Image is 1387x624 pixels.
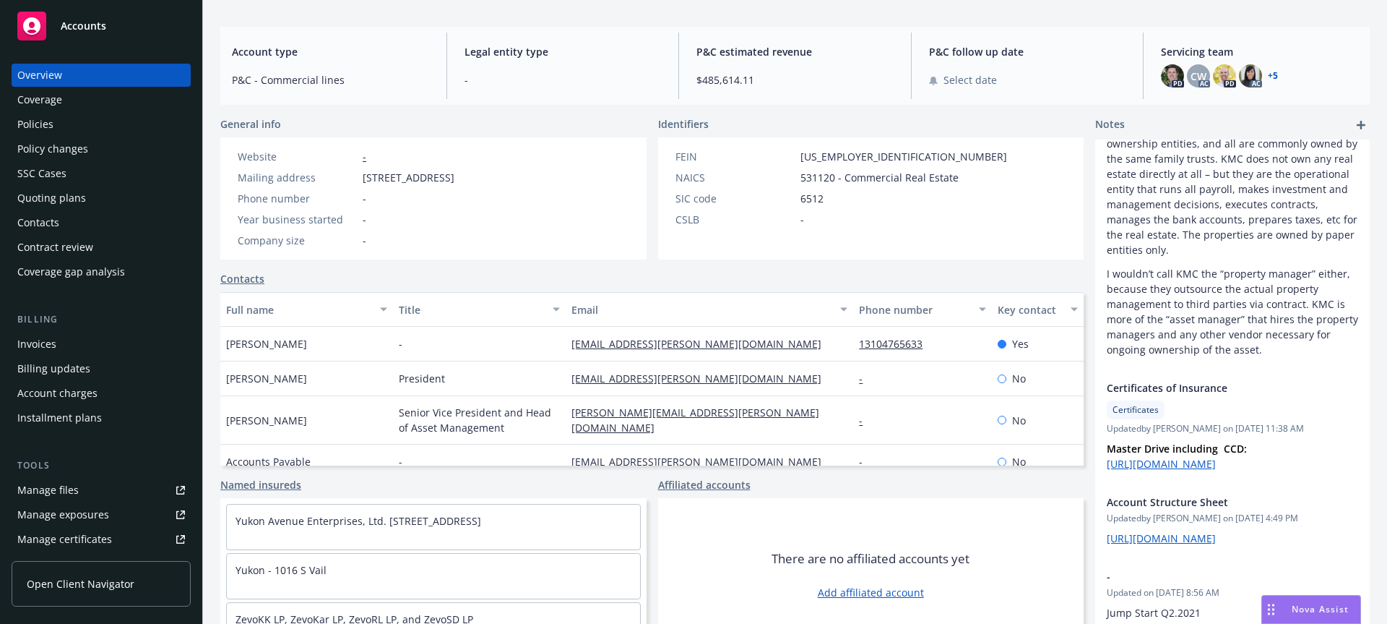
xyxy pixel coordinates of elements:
div: Policies [17,113,53,136]
a: - [859,414,874,427]
a: Add affiliated account [818,585,924,600]
span: Identifiers [658,116,709,132]
a: Invoices [12,333,191,356]
a: 13104765633 [859,337,934,351]
div: Invoices [17,333,56,356]
div: Billing updates [17,357,90,380]
div: Policy changes [17,137,88,161]
div: SIC code [675,191,795,206]
a: Account charges [12,382,191,405]
span: There are no affiliated accounts yet [772,550,969,568]
span: Certificates of Insurance [1107,380,1321,396]
span: 6512 [800,191,824,206]
div: Account charges [17,382,98,405]
div: Full name [226,302,371,317]
a: - [859,455,874,469]
a: SSC Cases [12,162,191,185]
a: [EMAIL_ADDRESS][PERSON_NAME][DOMAIN_NAME] [571,455,833,469]
a: +5 [1268,72,1278,80]
a: Yukon - 1016 S Vail [236,563,327,577]
span: Accounts [61,20,106,32]
button: Email [566,292,853,327]
a: - [363,150,366,163]
span: No [1012,454,1026,469]
a: Policies [12,113,191,136]
div: Account Structure SheetUpdatedby [PERSON_NAME] on [DATE] 4:49 PM[URL][DOMAIN_NAME] [1095,483,1370,557]
span: Yes [1012,336,1029,351]
a: Installment plans [12,406,191,429]
div: NAICS [675,170,795,185]
span: [PERSON_NAME] [226,413,307,428]
a: Manage certificates [12,528,191,551]
div: Year business started [238,212,357,227]
span: Account type [232,44,429,59]
span: President [399,371,445,386]
span: Updated by [PERSON_NAME] on [DATE] 4:49 PM [1107,512,1358,525]
span: - [363,233,366,248]
span: - [399,336,402,351]
div: Key contact [998,302,1062,317]
div: SSC Cases [17,162,66,185]
a: Manage exposures [12,503,191,526]
img: photo [1213,64,1236,87]
a: [URL][DOMAIN_NAME] [1107,531,1216,545]
span: CW [1191,69,1206,84]
span: - [465,72,662,87]
div: Title [399,302,544,317]
span: $485,614.11 [696,72,894,87]
div: Installment plans [17,406,102,429]
div: Contract review [17,236,93,259]
div: Overview [17,64,62,87]
span: No [1012,413,1026,428]
span: General info [220,116,281,132]
a: Yukon Avenue Enterprises, Ltd. [STREET_ADDRESS] [236,514,481,528]
div: Contacts [17,211,59,234]
a: Contacts [220,271,264,286]
p: I wouldn’t call KMC the “property manager” either, because they outsource the actual property man... [1107,266,1358,357]
div: Website [238,149,357,164]
span: - [800,212,804,227]
a: Contract review [12,236,191,259]
span: Account Structure Sheet [1107,495,1321,510]
span: [STREET_ADDRESS] [363,170,454,185]
div: Phone number [238,191,357,206]
span: P&C - Commercial lines [232,72,429,87]
a: Accounts [12,6,191,46]
button: Title [393,292,566,327]
span: [PERSON_NAME] [226,336,307,351]
strong: Master Drive including CCD: [1107,442,1247,456]
span: [US_EMPLOYER_IDENTIFICATION_NUMBER] [800,149,1007,164]
span: - [399,454,402,469]
span: Updated by [PERSON_NAME] on [DATE] 11:38 AM [1107,422,1358,435]
div: Phone number [859,302,969,317]
div: CSLB [675,212,795,227]
div: Drag to move [1262,596,1280,623]
a: Billing updates [12,357,191,380]
a: Coverage [12,88,191,111]
span: P&C follow up date [929,44,1126,59]
a: Overview [12,64,191,87]
span: [PERSON_NAME] [226,371,307,386]
a: [URL][DOMAIN_NAME] [1107,457,1216,471]
span: Nova Assist [1292,603,1349,615]
div: Quoting plans [17,187,86,210]
a: [EMAIL_ADDRESS][PERSON_NAME][DOMAIN_NAME] [571,337,833,351]
div: Mailing address [238,170,357,185]
span: 531120 - Commercial Real Estate [800,170,959,185]
span: Certificates [1112,403,1159,416]
span: Servicing team [1161,44,1358,59]
button: Full name [220,292,393,327]
span: Senior Vice President and Head of Asset Management [399,405,560,435]
a: Contacts [12,211,191,234]
a: Named insureds [220,477,301,492]
p: [PERSON_NAME] Management Company is effectively the GP/manager of all property-ownership entities... [1107,106,1358,257]
img: photo [1161,64,1184,87]
button: Nova Assist [1261,595,1361,624]
span: - [1107,569,1321,584]
span: Select date [943,72,997,87]
a: Quoting plans [12,187,191,210]
span: - [363,191,366,206]
a: Policy changes [12,137,191,161]
span: Notes [1095,116,1125,134]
